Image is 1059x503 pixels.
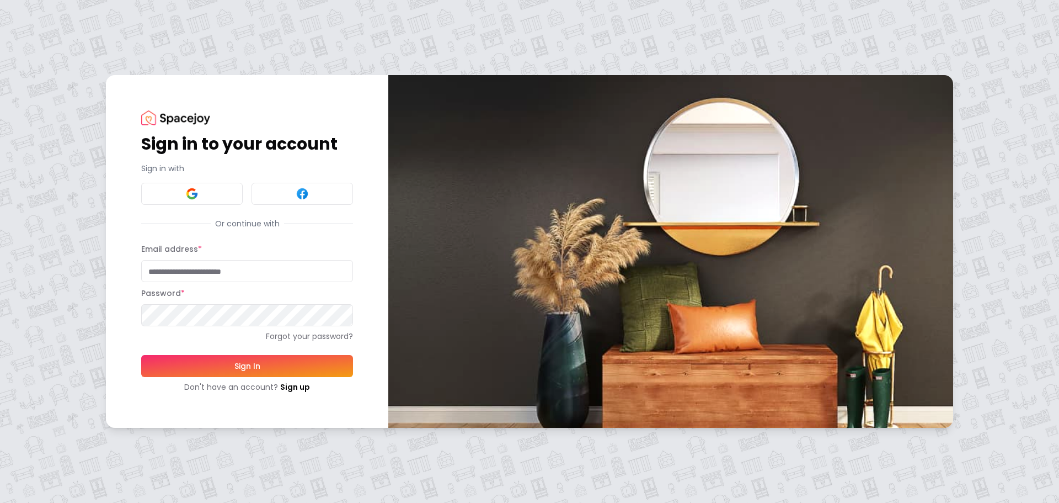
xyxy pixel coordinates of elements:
[280,382,310,393] a: Sign up
[141,243,202,255] label: Email address
[141,134,353,154] h1: Sign in to your account
[141,163,353,174] p: Sign in with
[185,187,199,200] img: Google signin
[141,331,353,342] a: Forgot your password?
[141,382,353,393] div: Don't have an account?
[388,75,953,428] img: banner
[141,355,353,377] button: Sign In
[296,187,309,200] img: Facebook signin
[211,218,284,229] span: Or continue with
[141,288,185,299] label: Password
[141,110,210,125] img: Spacejoy Logo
